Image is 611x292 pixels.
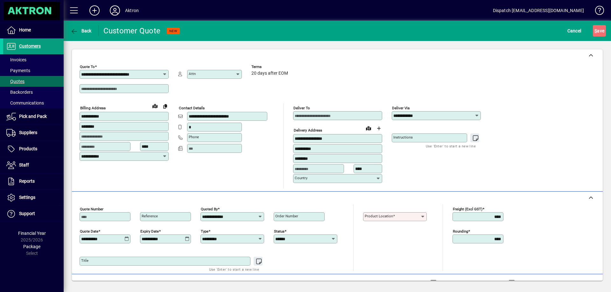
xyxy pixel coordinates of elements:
[453,229,468,233] mat-label: Rounding
[251,65,290,69] span: Terms
[80,229,98,233] mat-label: Quote date
[80,207,103,211] mat-label: Quote number
[209,266,259,273] mat-hint: Use 'Enter' to start a new line
[142,214,158,218] mat-label: Reference
[567,26,581,36] span: Cancel
[150,101,160,111] a: View on map
[3,98,64,108] a: Communications
[201,207,218,211] mat-label: Quoted by
[516,280,553,286] label: Show Cost/Profit
[3,206,64,222] a: Support
[438,280,497,286] label: Show Line Volumes/Weights
[19,211,35,216] span: Support
[453,207,482,211] mat-label: Freight (excl GST)
[169,29,177,33] span: NEW
[274,229,284,233] mat-label: Status
[6,100,44,105] span: Communications
[19,146,37,151] span: Products
[392,106,410,110] mat-label: Deliver via
[3,22,64,38] a: Home
[393,135,413,139] mat-label: Instructions
[6,90,33,95] span: Backorders
[295,176,307,180] mat-label: Country
[559,278,585,288] span: Product
[594,26,604,36] span: ave
[363,123,374,133] a: View on map
[84,5,105,16] button: Add
[140,229,159,233] mat-label: Expiry date
[374,123,384,133] button: Choose address
[19,130,37,135] span: Suppliers
[160,101,170,111] button: Copy to Delivery address
[590,1,603,22] a: Knowledge Base
[201,229,208,233] mat-label: Type
[382,277,419,289] button: Product History
[594,28,597,33] span: S
[105,5,125,16] button: Profile
[3,173,64,189] a: Reports
[3,54,64,65] a: Invoices
[426,142,476,150] mat-hint: Use 'Enter' to start a new line
[3,76,64,87] a: Quotes
[19,162,29,167] span: Staff
[3,125,64,141] a: Suppliers
[293,106,310,110] mat-label: Deliver To
[275,214,298,218] mat-label: Order number
[81,258,88,263] mat-label: Title
[80,65,95,69] mat-label: Quote To
[365,214,393,218] mat-label: Product location
[70,28,92,33] span: Back
[23,244,40,249] span: Package
[189,135,199,139] mat-label: Phone
[19,27,31,32] span: Home
[493,5,584,16] div: Dispatch [EMAIL_ADDRESS][DOMAIN_NAME]
[556,277,588,289] button: Product
[103,26,161,36] div: Customer Quote
[125,5,139,16] div: Aktron
[19,179,35,184] span: Reports
[6,68,30,73] span: Payments
[3,109,64,125] a: Pick and Pack
[19,114,47,119] span: Pick and Pack
[6,57,26,62] span: Invoices
[593,25,606,37] button: Save
[3,87,64,98] a: Backorders
[3,65,64,76] a: Payments
[566,25,583,37] button: Cancel
[19,44,41,49] span: Customers
[3,157,64,173] a: Staff
[3,141,64,157] a: Products
[251,71,288,76] span: 20 days after EOM
[69,25,93,37] button: Back
[3,190,64,206] a: Settings
[64,25,99,37] app-page-header-button: Back
[384,278,417,288] span: Product History
[189,71,196,76] mat-label: Attn
[6,79,25,84] span: Quotes
[18,231,46,236] span: Financial Year
[19,195,35,200] span: Settings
